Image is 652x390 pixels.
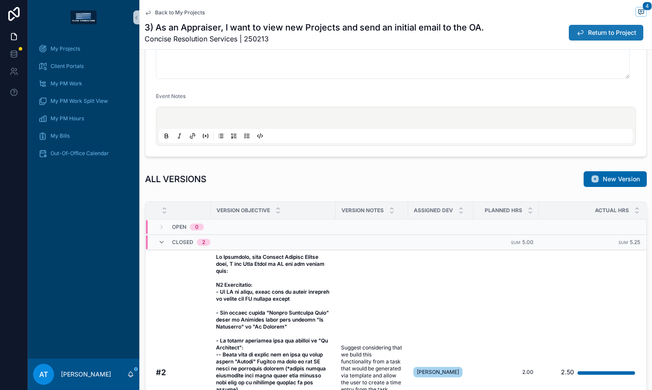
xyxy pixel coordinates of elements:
[172,224,186,231] span: Open
[172,239,193,246] span: Closed
[51,45,80,52] span: My Projects
[51,98,108,105] span: My PM Work Split View
[603,175,640,183] span: New Version
[539,363,635,381] a: 2.50
[414,207,453,214] span: Assigned Dev
[33,58,134,74] a: Client Portals
[28,35,139,173] div: scrollable content
[156,93,186,99] span: Event Notes
[33,111,134,126] a: My PM Hours
[642,2,652,10] span: 4
[61,370,111,379] p: [PERSON_NAME]
[145,21,484,34] h1: 3) As an Appraiser, I want to view new Projects and send an initial email to the OA.
[33,128,134,144] a: My Bills
[485,207,522,214] span: Planned Hrs
[588,28,636,37] span: Return to Project
[71,10,97,24] img: App logo
[33,93,134,109] a: My PM Work Split View
[156,366,206,378] a: #2
[145,34,484,44] span: Concise Resolution Services | 250213
[630,239,640,245] span: 5.25
[584,171,647,187] button: New Version
[51,150,109,157] span: Out-Of-Office Calendar
[51,132,70,139] span: My Bills
[51,80,82,87] span: My PM Work
[145,173,206,185] h1: ALL VERSIONS
[417,369,459,376] span: [PERSON_NAME]
[51,115,84,122] span: My PM Hours
[595,207,629,214] span: Actual Hrs
[511,240,520,245] small: Sum
[33,146,134,161] a: Out-Of-Office Calendar
[561,363,574,381] div: 2.50
[341,207,384,214] span: Version Notes
[479,369,534,376] a: 2.00
[33,76,134,92] a: My PM Work
[202,239,205,246] div: 2
[522,239,534,245] span: 5.00
[195,224,199,231] div: 0
[635,7,647,18] button: 4
[145,9,205,16] a: Back to My Projects
[216,207,270,214] span: Version Objective
[39,369,48,380] span: AT
[51,63,84,70] span: Client Portals
[569,25,643,41] button: Return to Project
[618,240,628,245] small: Sum
[155,9,205,16] span: Back to My Projects
[33,41,134,57] a: My Projects
[413,365,468,379] a: [PERSON_NAME]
